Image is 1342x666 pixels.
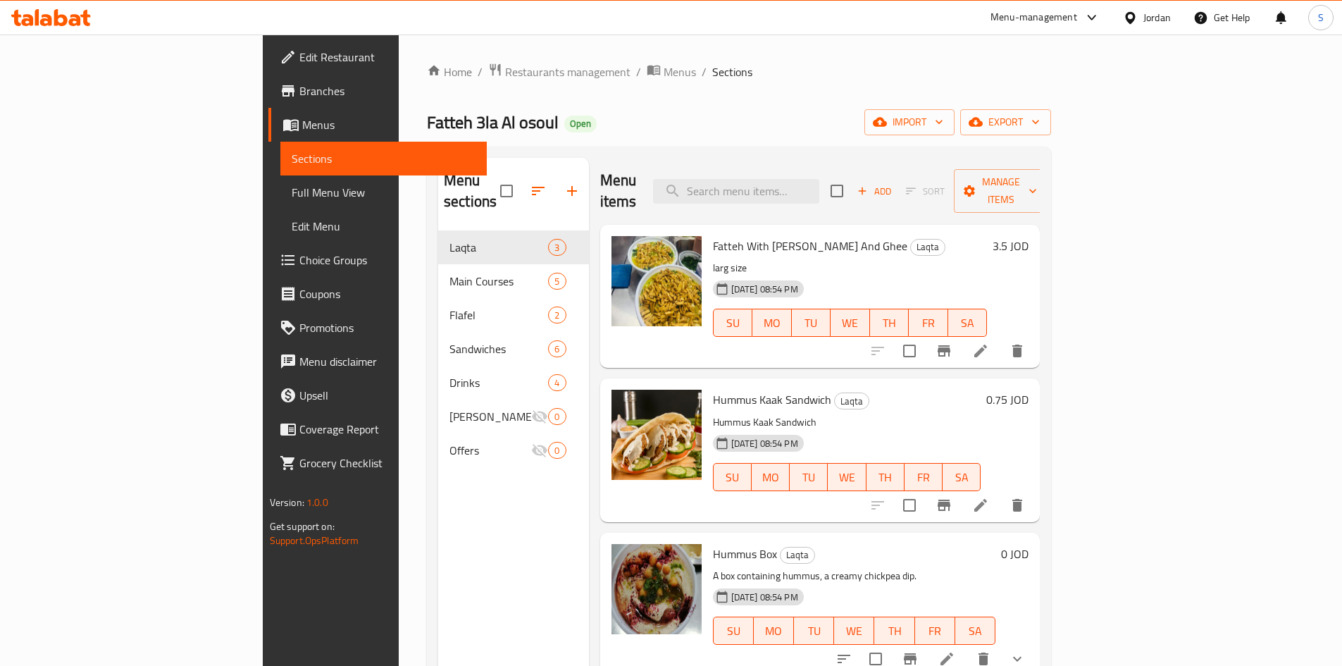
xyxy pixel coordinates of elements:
div: items [548,273,566,290]
div: Open [564,116,597,132]
a: Menu disclaimer [268,345,487,378]
span: Full Menu View [292,184,476,201]
span: TH [876,313,904,333]
span: Select all sections [492,176,521,206]
li: / [636,63,641,80]
span: Edit Menu [292,218,476,235]
span: Hummus Kaak Sandwich [713,389,831,410]
div: items [548,239,566,256]
button: TU [794,617,834,645]
a: Upsell [268,378,487,412]
span: Select section first [897,180,954,202]
button: TH [866,463,905,491]
span: Laqta [911,239,945,255]
span: Sort sections [521,174,555,208]
svg: Inactive section [531,408,548,425]
span: Branches [299,82,476,99]
button: MO [754,617,794,645]
button: MO [752,463,790,491]
button: Branch-specific-item [927,334,961,368]
span: Select section [822,176,852,206]
div: Offers [449,442,531,459]
span: Fatteh 3la Al osoul [427,106,559,138]
span: Hummus Box [713,543,777,565]
span: TU [795,467,822,488]
button: WE [831,309,870,337]
p: larg size [713,259,988,277]
span: Sections [292,150,476,167]
button: delete [1000,488,1034,522]
button: SU [713,617,754,645]
span: Promotions [299,319,476,336]
span: Choice Groups [299,252,476,269]
a: Edit Restaurant [268,40,487,74]
span: FR [914,313,943,333]
button: delete [1000,334,1034,368]
svg: Inactive section [531,442,548,459]
button: Manage items [954,169,1048,213]
span: Laqta [835,393,869,409]
span: 4 [549,376,565,390]
a: Full Menu View [280,175,487,209]
span: Add item [852,180,897,202]
h6: 0 JOD [1001,544,1029,564]
span: Sandwiches [449,340,548,357]
div: Main Courses [449,273,548,290]
span: WE [833,467,860,488]
a: Support.OpsPlatform [270,531,359,550]
div: Laqta3 [438,230,589,264]
a: Branches [268,74,487,108]
span: S [1318,10,1324,25]
div: items [548,307,566,323]
nav: breadcrumb [427,63,1051,81]
a: Sections [280,142,487,175]
span: SA [961,621,990,641]
div: Laqta [780,547,815,564]
span: Upsell [299,387,476,404]
div: items [548,340,566,357]
button: Add [852,180,897,202]
span: Menu disclaimer [299,353,476,370]
span: [PERSON_NAME] [449,408,531,425]
div: Dora kasat [449,408,531,425]
h2: Menu items [600,170,637,212]
span: Fatteh With [PERSON_NAME] And Ghee [713,235,907,257]
span: 0 [549,444,565,457]
span: 0 [549,410,565,424]
span: Laqta [449,239,548,256]
span: WE [840,621,869,641]
img: Fatteh With Almond And Ghee [611,236,702,326]
nav: Menu sections [438,225,589,473]
span: [DATE] 08:54 PM [726,591,804,604]
button: WE [828,463,866,491]
div: Drinks4 [438,366,589,400]
button: SA [955,617,995,645]
span: Menus [302,116,476,133]
span: Menus [664,63,696,80]
li: / [702,63,707,80]
span: import [876,113,943,131]
button: export [960,109,1051,135]
span: [DATE] 08:54 PM [726,283,804,296]
div: Menu-management [990,9,1077,26]
span: SA [954,313,982,333]
p: A box containing hummus, a creamy chickpea dip. [713,567,996,585]
button: TU [792,309,831,337]
a: Menus [268,108,487,142]
span: MO [758,313,786,333]
h6: 0.75 JOD [986,390,1029,409]
span: 5 [549,275,565,288]
button: Add section [555,174,589,208]
span: MO [757,467,784,488]
span: TU [800,621,828,641]
span: Coupons [299,285,476,302]
a: Promotions [268,311,487,345]
span: SU [719,621,748,641]
span: Select to update [895,491,924,520]
div: Laqta [910,239,945,256]
a: Coupons [268,277,487,311]
a: Menus [647,63,696,81]
span: WE [836,313,864,333]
